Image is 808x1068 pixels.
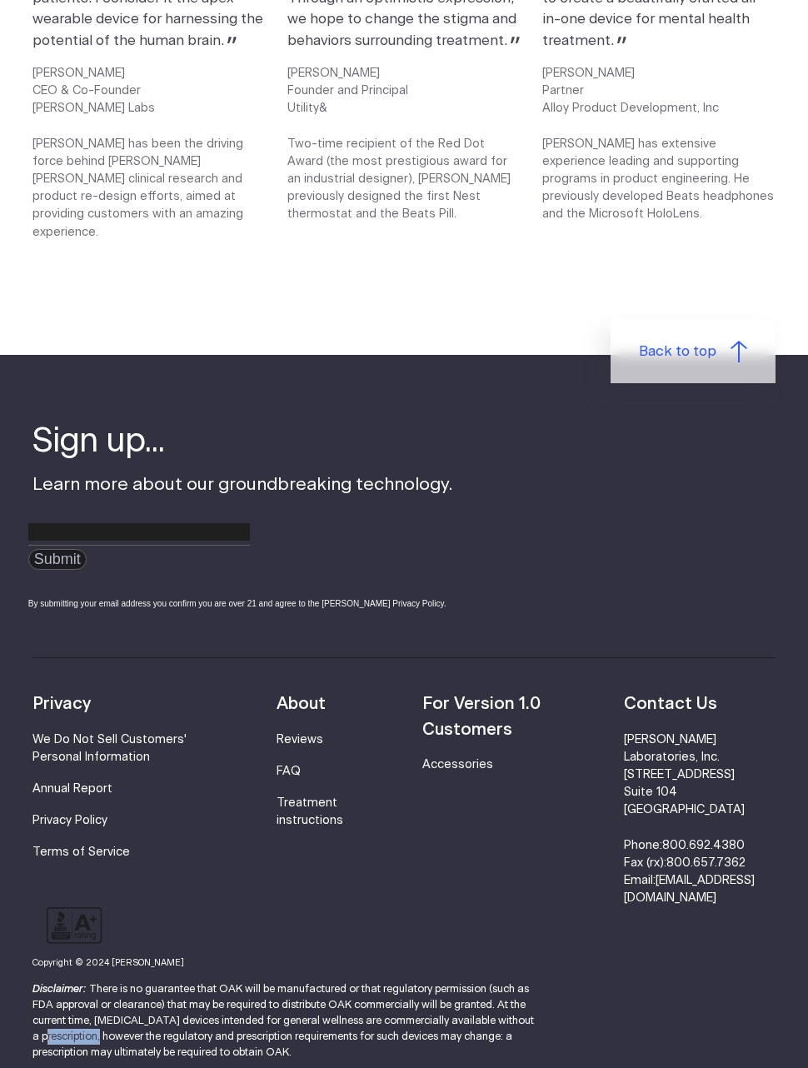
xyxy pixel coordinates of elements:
p: [PERSON_NAME] Founder and Principal Utility& Two-time recipient of the Red Dot Award (the most pr... [287,66,521,224]
strong: Disclaimer: [32,985,87,996]
a: Privacy Policy [32,816,107,827]
small: Copyright © 2024 [PERSON_NAME] [32,960,184,968]
a: Back to top [611,320,776,384]
a: FAQ [277,766,301,778]
a: Terms of Service [32,847,130,859]
a: [EMAIL_ADDRESS][DOMAIN_NAME] [624,876,755,905]
a: Reviews [277,735,323,746]
strong: For Version 1.0 Customers [422,696,541,739]
p: [PERSON_NAME] CEO & Co-Founder [PERSON_NAME] Labs [PERSON_NAME] has been the driving force behind... [32,66,266,242]
a: Treatment instructions [277,798,343,827]
div: By submitting your email address you confirm you are over 21 and agree to the [PERSON_NAME] Priva... [28,598,452,611]
p: [PERSON_NAME] Partner Alloy Product Development, Inc [PERSON_NAME] has extensive experience leadi... [542,66,776,224]
h4: Sign up... [32,420,452,465]
strong: Contact Us [624,696,717,713]
a: 800.692.4380 [662,841,745,852]
a: We Do Not Sell Customers' Personal Information [32,735,187,764]
a: 800.657.7362 [666,858,746,870]
a: Annual Report [32,784,112,796]
span: Back to top [639,342,716,363]
strong: Privacy [32,696,91,713]
li: [PERSON_NAME] Laboratories, Inc. [STREET_ADDRESS] Suite 104 [GEOGRAPHIC_DATA] Phone: Fax (rx): Em... [624,732,776,909]
a: Accessories [422,760,493,771]
div: Learn more about our groundbreaking technology. [32,420,452,625]
strong: About [277,696,326,713]
p: There is no guarantee that OAK will be manufactured or that regulatory permission (such as FDA ap... [32,982,542,1062]
input: Submit [28,550,87,571]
